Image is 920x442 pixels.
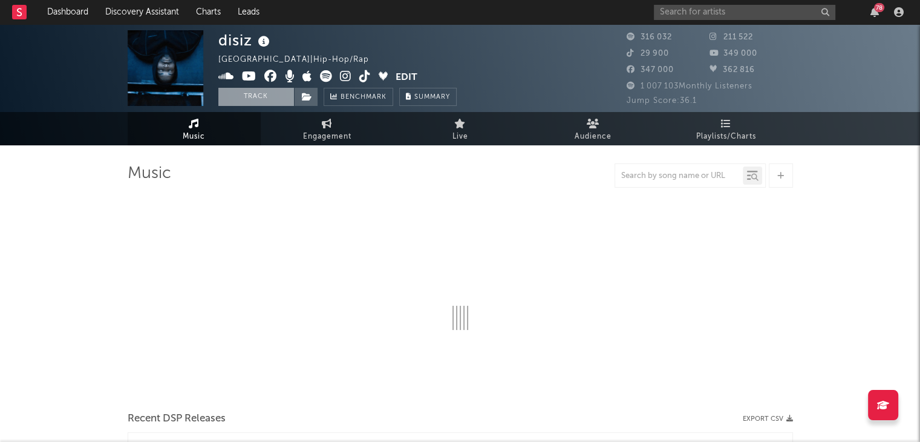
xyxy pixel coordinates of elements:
[654,5,835,20] input: Search for artists
[575,130,612,144] span: Audience
[128,112,261,145] a: Music
[452,130,468,144] span: Live
[303,130,351,144] span: Engagement
[743,415,793,423] button: Export CSV
[218,53,383,67] div: [GEOGRAPHIC_DATA] | Hip-Hop/Rap
[710,50,757,58] span: 349 000
[615,171,743,181] input: Search by song name or URL
[660,112,793,145] a: Playlists/Charts
[324,88,393,106] a: Benchmark
[527,112,660,145] a: Audience
[414,94,450,101] span: Summary
[261,112,394,145] a: Engagement
[627,66,674,74] span: 347 000
[710,33,753,41] span: 211 522
[218,88,294,106] button: Track
[218,30,273,50] div: disiz
[874,3,884,12] div: 78
[627,33,672,41] span: 316 032
[696,130,756,144] span: Playlists/Charts
[341,90,387,105] span: Benchmark
[710,66,755,74] span: 362 816
[399,88,457,106] button: Summary
[128,412,226,426] span: Recent DSP Releases
[183,130,205,144] span: Music
[627,97,697,105] span: Jump Score: 36.1
[627,50,669,58] span: 29 900
[396,70,417,85] button: Edit
[627,82,752,90] span: 1 007 103 Monthly Listeners
[394,112,527,145] a: Live
[870,7,879,17] button: 78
